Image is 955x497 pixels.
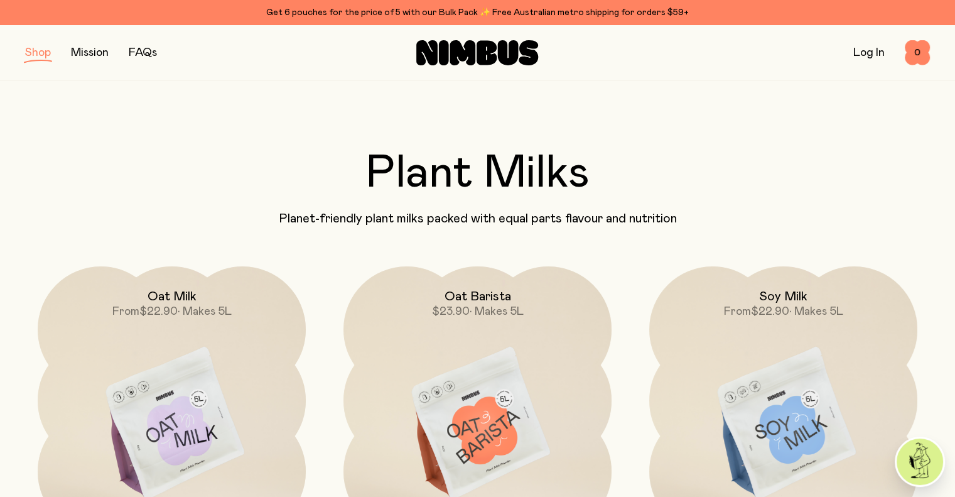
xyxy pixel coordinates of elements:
span: $22.90 [751,306,789,317]
img: agent [897,439,943,485]
a: Mission [71,47,109,58]
div: Get 6 pouches for the price of 5 with our Bulk Pack ✨ Free Australian metro shipping for orders $59+ [25,5,930,20]
span: • Makes 5L [470,306,524,317]
span: $23.90 [432,306,470,317]
button: 0 [905,40,930,65]
a: FAQs [129,47,157,58]
span: $22.90 [139,306,178,317]
span: From [724,306,751,317]
h2: Soy Milk [759,289,807,304]
h2: Oat Milk [148,289,197,304]
p: Planet-friendly plant milks packed with equal parts flavour and nutrition [25,211,930,226]
span: From [112,306,139,317]
h2: Plant Milks [25,151,930,196]
span: • Makes 5L [178,306,232,317]
span: • Makes 5L [789,306,843,317]
a: Log In [853,47,885,58]
h2: Oat Barista [445,289,511,304]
